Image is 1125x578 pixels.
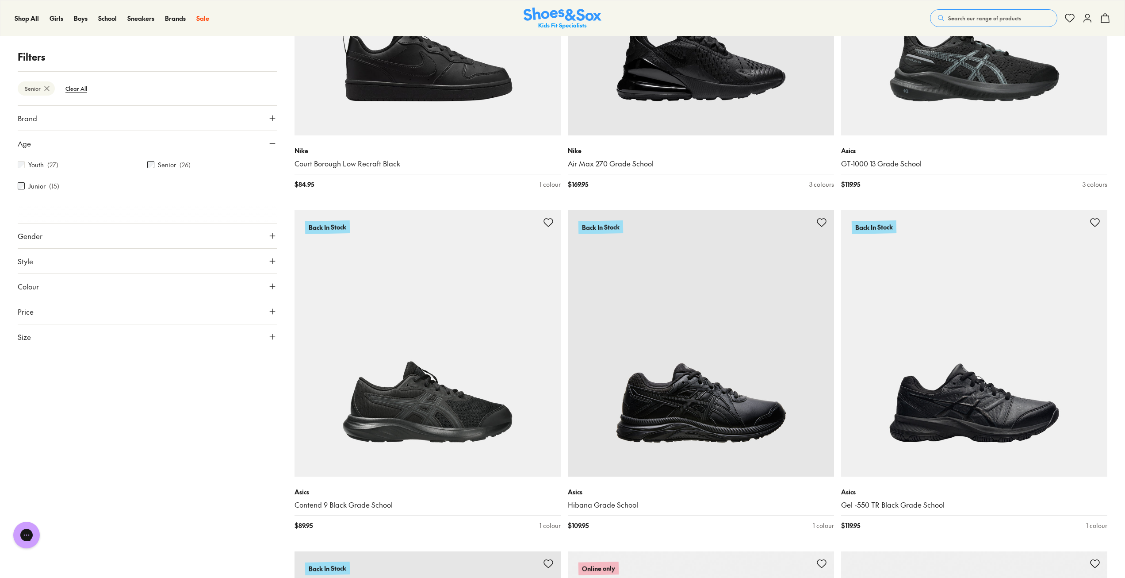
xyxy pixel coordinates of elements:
button: Price [18,299,277,324]
p: Asics [568,487,834,497]
a: School [98,14,117,23]
span: $ 84.95 [295,180,314,189]
p: Back In Stock [305,562,350,575]
a: Boys [74,14,88,23]
span: $ 119.95 [841,521,860,530]
a: Contend 9 Black Grade School [295,500,561,510]
p: ( 27 ) [47,160,58,170]
p: Filters [18,50,277,64]
a: Air Max 270 Grade School [568,159,834,169]
button: Colour [18,274,277,299]
p: Asics [841,487,1107,497]
span: Colour [18,281,39,292]
label: Senior [158,160,176,170]
div: 3 colours [1083,180,1107,189]
div: 1 colour [540,521,561,530]
a: Sale [196,14,209,23]
p: Back In Stock [852,220,896,234]
btn: Senior [18,81,55,96]
p: ( 15 ) [49,181,59,191]
button: Size [18,324,277,349]
a: Court Borough Low Recraft Black [295,159,561,169]
button: Gender [18,223,277,248]
a: GT-1000 13 Grade School [841,159,1107,169]
p: Asics [841,146,1107,155]
a: Girls [50,14,63,23]
span: Brand [18,113,37,123]
span: $ 169.95 [568,180,588,189]
p: Back In Stock [578,220,623,235]
p: ( 26 ) [180,160,191,170]
a: Sneakers [127,14,154,23]
button: Search our range of products [930,9,1057,27]
span: $ 109.95 [568,521,589,530]
span: Size [18,331,31,342]
label: Junior [28,181,46,191]
a: Gel -550 TR Black Grade School [841,500,1107,510]
div: 1 colour [1086,521,1107,530]
a: Back In Stock [295,210,561,477]
span: Age [18,138,31,149]
span: Search our range of products [948,14,1021,22]
button: Style [18,249,277,274]
span: Style [18,256,33,266]
a: Back In Stock [841,210,1107,477]
p: Online only [578,562,619,575]
a: Shop All [15,14,39,23]
span: $ 89.95 [295,521,313,530]
label: Youth [28,160,44,170]
btn: Clear All [58,81,94,96]
p: Asics [295,487,561,497]
span: Gender [18,231,42,241]
a: Hibana Grade School [568,500,834,510]
a: Back In Stock [568,210,834,477]
span: $ 119.95 [841,180,860,189]
iframe: Gorgias live chat messenger [9,519,44,551]
img: SNS_Logo_Responsive.svg [524,8,601,29]
div: 3 colours [809,180,834,189]
a: Shoes & Sox [524,8,601,29]
button: Brand [18,106,277,131]
button: Age [18,131,277,156]
div: 1 colour [540,180,561,189]
span: Price [18,306,34,317]
p: Nike [295,146,561,155]
a: Brands [165,14,186,23]
p: Nike [568,146,834,155]
p: Back In Stock [305,220,350,234]
div: 1 colour [813,521,834,530]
